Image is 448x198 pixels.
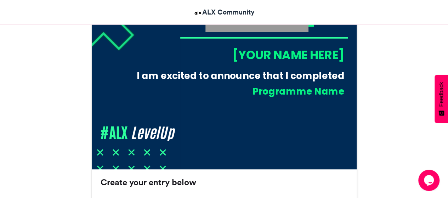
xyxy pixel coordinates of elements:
[193,7,255,17] a: ALX Community
[193,9,202,17] img: ALX Community
[130,69,344,82] div: I am excited to announce that I completed
[141,85,344,98] div: Programme Name
[418,170,441,191] iframe: chat widget
[101,178,348,187] h3: Create your entry below
[435,75,448,123] button: Feedback - Show survey
[438,82,444,107] span: Feedback
[180,47,344,63] div: [YOUR NAME HERE]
